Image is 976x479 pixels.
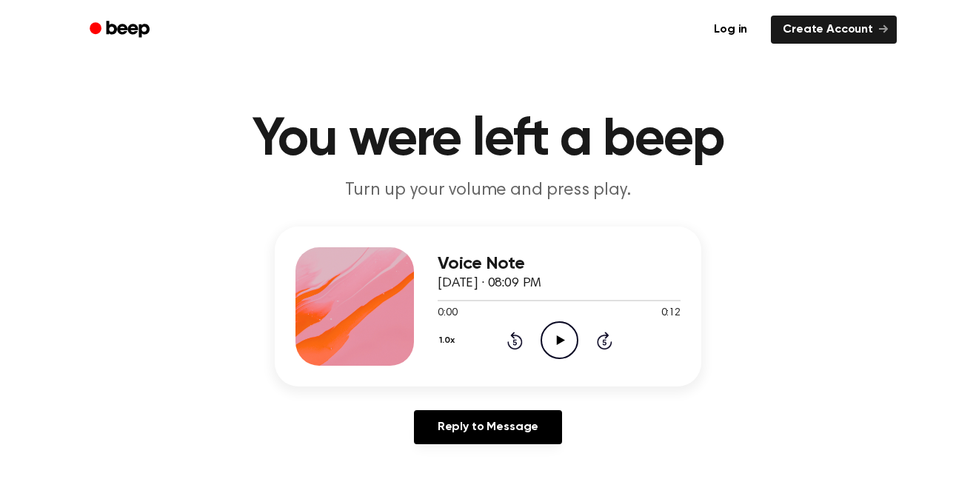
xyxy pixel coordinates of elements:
[109,113,867,167] h1: You were left a beep
[438,277,541,290] span: [DATE] · 08:09 PM
[79,16,163,44] a: Beep
[438,254,681,274] h3: Voice Note
[438,306,457,321] span: 0:00
[414,410,562,444] a: Reply to Message
[204,178,772,203] p: Turn up your volume and press play.
[438,328,460,353] button: 1.0x
[699,13,762,47] a: Log in
[661,306,681,321] span: 0:12
[771,16,897,44] a: Create Account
